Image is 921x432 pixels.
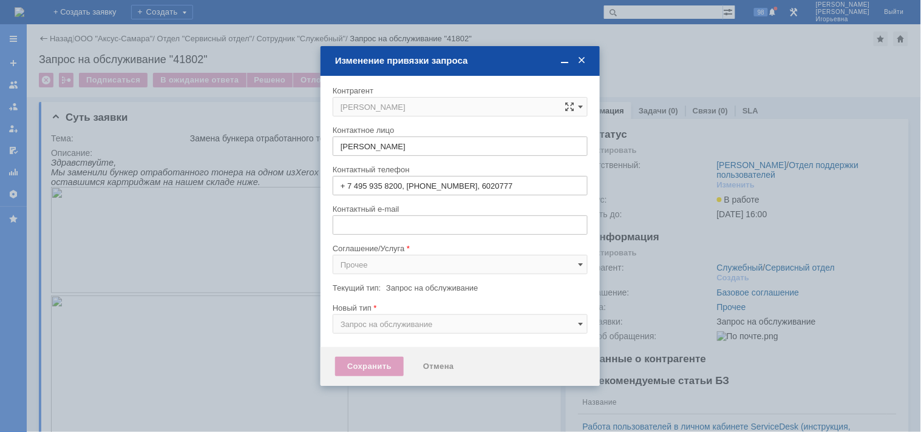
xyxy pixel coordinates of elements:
[386,283,478,292] span: Запрос на обслуживание
[333,245,585,252] div: Соглашение/Услуга
[333,205,585,213] div: Контактный e-mail
[333,87,585,95] div: Контрагент
[559,55,571,66] span: Свернуть (Ctrl + M)
[565,102,574,112] span: Сложная форма
[333,166,585,174] div: Контактный телефон
[333,304,585,312] div: Новый тип
[333,126,585,134] div: Контактное лицо
[576,55,588,66] span: Закрыть
[335,55,588,66] div: Изменение привязки запроса
[333,283,381,292] label: Текущий тип:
